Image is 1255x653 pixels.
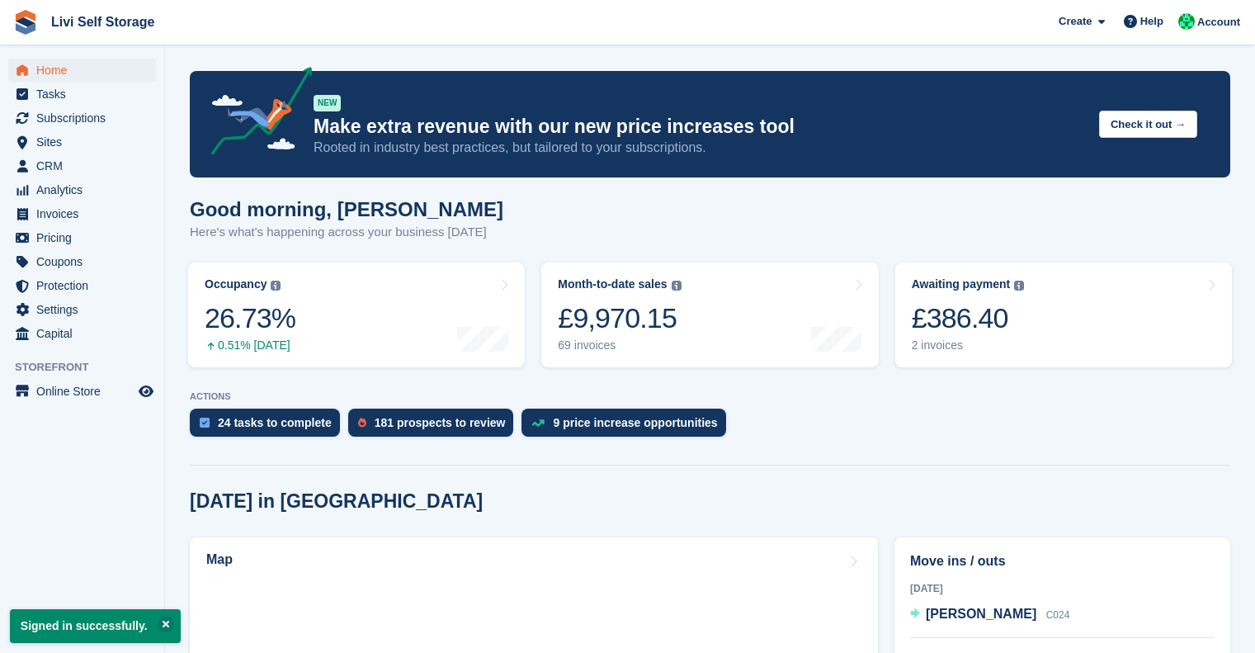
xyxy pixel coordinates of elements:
[36,59,135,82] span: Home
[314,115,1086,139] p: Make extra revenue with our new price increases tool
[8,154,156,177] a: menu
[205,338,295,353] div: 0.51% [DATE]
[672,281,682,291] img: icon-info-grey-7440780725fd019a000dd9b08b2336e03edf1995a4989e88bcd33f0948082b44.svg
[558,338,681,353] div: 69 invoices
[531,419,545,427] img: price_increase_opportunities-93ffe204e8149a01c8c9dc8f82e8f89637d9d84a8eef4429ea346261dce0b2c0.svg
[910,581,1215,596] div: [DATE]
[13,10,38,35] img: stora-icon-8386f47178a22dfd0bd8f6a31ec36ba5ce8667c1dd55bd0f319d3a0aa187defe.svg
[1197,14,1240,31] span: Account
[36,83,135,106] span: Tasks
[521,409,734,445] a: 9 price increase opportunities
[1014,281,1024,291] img: icon-info-grey-7440780725fd019a000dd9b08b2336e03edf1995a4989e88bcd33f0948082b44.svg
[205,301,295,335] div: 26.73%
[558,277,667,291] div: Month-to-date sales
[8,298,156,321] a: menu
[218,416,332,429] div: 24 tasks to complete
[912,338,1025,353] div: 2 invoices
[36,106,135,130] span: Subscriptions
[36,298,135,321] span: Settings
[36,250,135,273] span: Coupons
[1046,609,1070,621] span: C024
[36,154,135,177] span: CRM
[8,202,156,225] a: menu
[553,416,717,429] div: 9 price increase opportunities
[8,130,156,154] a: menu
[358,418,366,428] img: prospect-51fa495bee0391a8d652442698ab0144808aea92771e9ea1ae160a38d050c398.svg
[136,381,156,401] a: Preview store
[36,130,135,154] span: Sites
[36,178,135,201] span: Analytics
[36,202,135,225] span: Invoices
[314,95,341,111] div: NEW
[1140,13,1163,30] span: Help
[200,418,210,428] img: task-75834270c22a3079a89374b754ae025e5fb1db73e45f91037f5363f120a921f8.svg
[8,106,156,130] a: menu
[197,67,313,161] img: price-adjustments-announcement-icon-8257ccfd72463d97f412b2fc003d46551f7dbcb40ab6d574587a9cd5c0d94...
[910,551,1215,571] h2: Move ins / outs
[8,59,156,82] a: menu
[206,552,233,567] h2: Map
[45,8,161,35] a: Livi Self Storage
[926,607,1036,621] span: [PERSON_NAME]
[558,301,681,335] div: £9,970.15
[36,380,135,403] span: Online Store
[205,277,267,291] div: Occupancy
[190,223,503,242] p: Here's what's happening across your business [DATE]
[8,274,156,297] a: menu
[541,263,878,367] a: Month-to-date sales £9,970.15 69 invoices
[348,409,522,445] a: 181 prospects to review
[190,409,348,445] a: 24 tasks to complete
[36,322,135,345] span: Capital
[36,274,135,297] span: Protection
[912,277,1011,291] div: Awaiting payment
[912,301,1025,335] div: £386.40
[271,281,281,291] img: icon-info-grey-7440780725fd019a000dd9b08b2336e03edf1995a4989e88bcd33f0948082b44.svg
[1059,13,1092,30] span: Create
[190,391,1230,402] p: ACTIONS
[8,380,156,403] a: menu
[1099,111,1197,138] button: Check it out →
[314,139,1086,157] p: Rooted in industry best practices, but tailored to your subscriptions.
[36,226,135,249] span: Pricing
[188,263,525,367] a: Occupancy 26.73% 0.51% [DATE]
[10,609,181,643] p: Signed in successfully.
[375,416,506,429] div: 181 prospects to review
[190,198,503,220] h1: Good morning, [PERSON_NAME]
[190,490,483,513] h2: [DATE] in [GEOGRAPHIC_DATA]
[895,263,1232,367] a: Awaiting payment £386.40 2 invoices
[8,250,156,273] a: menu
[8,226,156,249] a: menu
[8,178,156,201] a: menu
[910,604,1069,626] a: [PERSON_NAME] C024
[8,322,156,345] a: menu
[8,83,156,106] a: menu
[1178,13,1195,30] img: Joe Robertson
[15,359,164,376] span: Storefront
